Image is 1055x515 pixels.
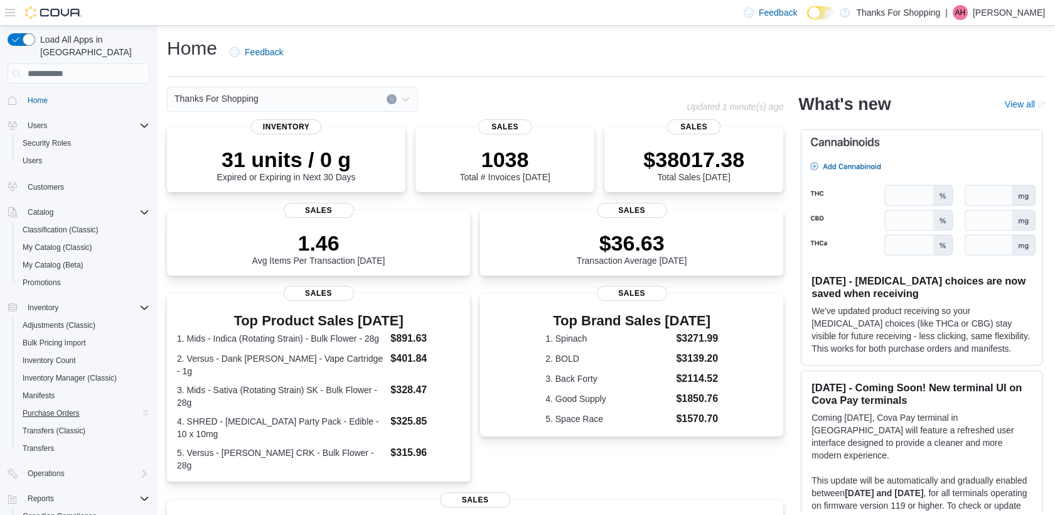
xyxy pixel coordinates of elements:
[18,353,81,368] a: Inventory Count
[18,240,149,255] span: My Catalog (Classic)
[18,441,149,456] span: Transfers
[18,136,149,151] span: Security Roles
[23,491,59,506] button: Reports
[23,320,95,330] span: Adjustments (Classic)
[225,40,288,65] a: Feedback
[18,353,149,368] span: Inventory Count
[13,422,154,440] button: Transfers (Classic)
[811,274,1032,300] h3: [DATE] - [MEDICAL_DATA] choices are now saved when receiving
[177,415,385,440] dt: 4. SHRED - [MEDICAL_DATA] Party Pack - Edible - 10 x 10mg
[13,317,154,334] button: Adjustments (Classic)
[18,335,91,350] a: Bulk Pricing Import
[18,240,97,255] a: My Catalog (Classic)
[23,466,149,481] span: Operations
[23,391,55,401] span: Manifests
[18,335,149,350] span: Bulk Pricing Import
[18,257,149,273] span: My Catalog (Beta)
[577,230,687,266] div: Transaction Average [DATE]
[459,147,550,172] p: 1038
[945,5,948,20] p: |
[18,275,149,290] span: Promotions
[284,286,354,301] span: Sales
[676,391,718,406] dd: $1850.76
[3,465,154,482] button: Operations
[13,152,154,170] button: Users
[3,177,154,195] button: Customers
[953,5,968,20] div: April Harder
[284,203,354,218] span: Sales
[23,491,149,506] span: Reports
[252,230,385,266] div: Avg Items Per Transaction [DATE]
[18,423,149,438] span: Transfers (Classic)
[23,242,92,252] span: My Catalog (Classic)
[18,441,59,456] a: Transfers
[23,373,117,383] span: Inventory Manager (Classic)
[13,387,154,404] button: Manifests
[3,91,154,109] button: Home
[28,303,58,313] span: Inventory
[13,239,154,256] button: My Catalog (Classic)
[667,119,721,134] span: Sales
[545,393,671,405] dt: 4. Good Supply
[13,274,154,291] button: Promotions
[18,318,100,333] a: Adjustments (Classic)
[13,134,154,152] button: Security Roles
[174,91,259,106] span: Thanks For Shopping
[13,440,154,457] button: Transfers
[23,118,149,133] span: Users
[545,313,718,328] h3: Top Brand Sales [DATE]
[18,388,60,403] a: Manifests
[23,225,99,235] span: Classification (Classic)
[459,147,550,182] div: Total # Invoices [DATE]
[390,351,460,366] dd: $401.84
[13,256,154,274] button: My Catalog (Beta)
[597,203,667,218] span: Sales
[25,6,82,19] img: Cova
[545,332,671,345] dt: 1. Spinach
[35,33,149,58] span: Load All Apps in [GEOGRAPHIC_DATA]
[545,413,671,425] dt: 5. Space Race
[23,426,85,436] span: Transfers (Classic)
[23,205,149,220] span: Catalog
[18,153,149,168] span: Users
[1037,101,1045,109] svg: External link
[676,351,718,366] dd: $3139.20
[23,443,54,453] span: Transfers
[545,352,671,365] dt: 2. BOLD
[3,490,154,507] button: Reports
[18,371,122,386] a: Inventory Manager (Classic)
[245,46,283,58] span: Feedback
[23,260,83,270] span: My Catalog (Beta)
[13,404,154,422] button: Purchase Orders
[759,6,797,19] span: Feedback
[28,207,53,217] span: Catalog
[390,382,460,398] dd: $328.47
[577,230,687,256] p: $36.63
[28,494,54,504] span: Reports
[23,300,63,315] button: Inventory
[973,5,1045,20] p: [PERSON_NAME]
[478,119,532,134] span: Sales
[811,305,1032,355] p: We've updated product receiving so your [MEDICAL_DATA] choices (like THCa or CBG) stay visible fo...
[18,423,90,438] a: Transfers (Classic)
[18,136,76,151] a: Security Roles
[23,138,71,148] span: Security Roles
[676,371,718,386] dd: $2114.52
[23,156,42,166] span: Users
[845,488,923,498] strong: [DATE] and [DATE]
[23,178,149,194] span: Customers
[13,352,154,369] button: Inventory Count
[856,5,940,20] p: Thanks For Shopping
[177,384,385,409] dt: 3. Mids - Sativa (Rotating Strain) SK - Bulk Flower - 28g
[400,94,410,104] button: Open list of options
[23,338,86,348] span: Bulk Pricing Import
[177,313,460,328] h3: Top Product Sales [DATE]
[807,6,833,19] input: Dark Mode
[23,466,70,481] button: Operations
[23,180,69,195] a: Customers
[217,147,356,172] p: 31 units / 0 g
[1005,99,1045,109] a: View allExternal link
[807,19,808,20] span: Dark Mode
[177,332,385,345] dt: 1. Mids - Indica (Rotating Strain) - Bulk Flower - 28g
[23,300,149,315] span: Inventory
